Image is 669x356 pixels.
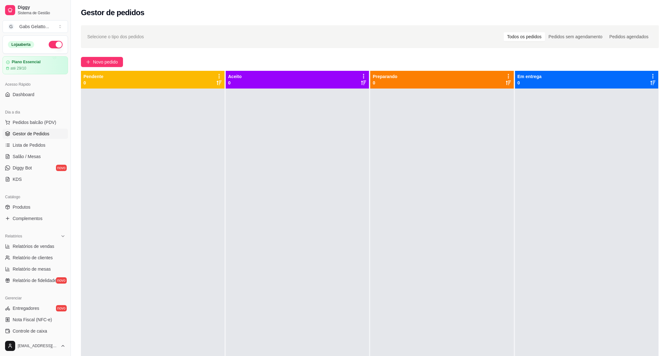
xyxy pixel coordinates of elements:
span: Controle de caixa [13,328,47,334]
article: Plano Essencial [12,60,40,64]
a: Dashboard [3,89,68,100]
span: Gestor de Pedidos [13,131,49,137]
span: KDS [13,176,22,182]
span: Lista de Pedidos [13,142,46,148]
p: 0 [373,80,397,86]
a: Relatório de mesas [3,264,68,274]
span: Diggy [18,5,65,10]
span: Relatórios [5,234,22,239]
span: Diggy Bot [13,165,32,171]
a: Salão / Mesas [3,151,68,162]
span: Relatório de mesas [13,266,51,272]
button: Select a team [3,20,68,33]
span: Pedidos balcão (PDV) [13,119,56,126]
span: [EMAIL_ADDRESS][DOMAIN_NAME] [18,343,58,348]
span: Sistema de Gestão [18,10,65,15]
a: Relatórios de vendas [3,241,68,251]
a: Lista de Pedidos [3,140,68,150]
span: Dashboard [13,91,34,98]
p: 0 [518,80,542,86]
a: Controle de caixa [3,326,68,336]
span: Novo pedido [93,58,118,65]
p: Preparando [373,73,397,80]
article: até 29/10 [10,66,26,71]
span: Relatórios de vendas [13,243,54,249]
span: Complementos [13,215,42,222]
h2: Gestor de pedidos [81,8,144,18]
div: Gerenciar [3,293,68,303]
span: Entregadores [13,305,39,311]
button: Pedidos balcão (PDV) [3,117,68,127]
p: Pendente [83,73,103,80]
p: 0 [228,80,242,86]
a: Diggy Botnovo [3,163,68,173]
div: Pedidos sem agendamento [545,32,606,41]
div: Gabs Gelatto ... [19,23,49,30]
p: 0 [83,80,103,86]
span: Relatório de fidelidade [13,277,57,284]
a: DiggySistema de Gestão [3,3,68,18]
a: Nota Fiscal (NFC-e) [3,315,68,325]
span: Selecione o tipo dos pedidos [87,33,144,40]
p: Em entrega [518,73,542,80]
a: Gestor de Pedidos [3,129,68,139]
span: Salão / Mesas [13,153,41,160]
div: Pedidos agendados [606,32,652,41]
a: Relatório de clientes [3,253,68,263]
a: Produtos [3,202,68,212]
div: Dia a dia [3,107,68,117]
button: [EMAIL_ADDRESS][DOMAIN_NAME] [3,338,68,353]
a: Complementos [3,213,68,224]
button: Novo pedido [81,57,123,67]
a: Plano Essencialaté 29/10 [3,56,68,74]
a: Relatório de fidelidadenovo [3,275,68,285]
div: Loja aberta [8,41,34,48]
div: Acesso Rápido [3,79,68,89]
span: G [8,23,14,30]
button: Alterar Status [49,41,63,48]
span: Nota Fiscal (NFC-e) [13,316,52,323]
a: Entregadoresnovo [3,303,68,313]
div: Todos os pedidos [504,32,545,41]
span: plus [86,60,90,64]
a: KDS [3,174,68,184]
span: Produtos [13,204,30,210]
span: Relatório de clientes [13,255,53,261]
div: Catálogo [3,192,68,202]
p: Aceito [228,73,242,80]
